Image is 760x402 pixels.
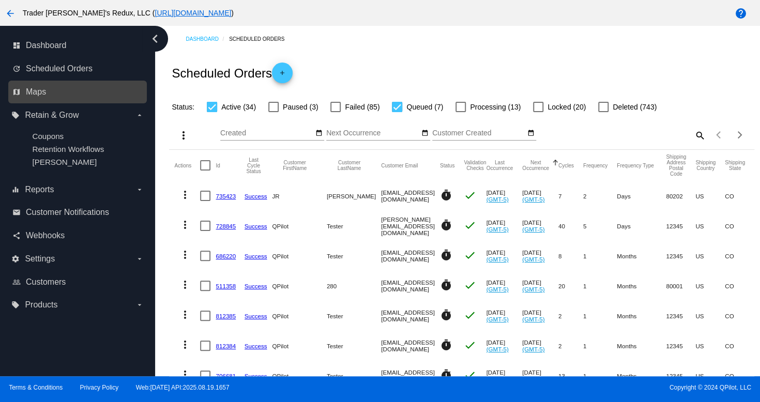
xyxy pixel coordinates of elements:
button: Change sorting for ShippingPostcode [666,154,686,177]
button: Change sorting for Cycles [558,162,574,168]
span: Scheduled Orders [26,64,93,73]
mat-cell: CO [725,181,754,211]
mat-cell: 1 [583,331,617,361]
mat-cell: [DATE] [522,181,558,211]
mat-cell: US [695,241,725,271]
span: Deleted (743) [613,101,657,113]
button: Change sorting for NextOccurrenceUtc [522,160,549,171]
button: Change sorting for ShippingState [725,160,745,171]
mat-cell: Tester [327,301,381,331]
i: arrow_drop_down [135,255,144,263]
span: Trader [PERSON_NAME]'s Redux, LLC ( ) [23,9,234,17]
a: 728845 [216,223,236,229]
mat-cell: Months [617,271,666,301]
a: Coupons [32,132,64,141]
a: Success [245,193,267,199]
mat-icon: help [735,7,747,20]
a: Success [245,253,267,259]
a: (GMT-5) [522,286,544,292]
span: Customers [26,277,66,287]
mat-cell: 12345 [666,361,695,391]
a: [URL][DOMAIN_NAME] [155,9,231,17]
mat-cell: [DATE] [522,301,558,331]
i: settings [11,255,20,263]
mat-icon: check [464,309,476,321]
span: Webhooks [26,231,65,240]
mat-icon: check [464,339,476,351]
i: local_offer [11,301,20,309]
a: dashboard Dashboard [12,37,144,54]
mat-cell: [EMAIL_ADDRESS][DOMAIN_NAME] [381,331,440,361]
a: people_outline Customers [12,274,144,290]
a: (GMT-5) [522,376,544,382]
mat-icon: more_vert [178,279,191,291]
mat-cell: QPilot [272,331,326,361]
a: 706681 [216,373,236,379]
input: Customer Created [432,129,525,137]
a: Retention Workflows [32,145,104,153]
span: Customer Notifications [26,208,109,217]
mat-cell: JR [272,181,326,211]
mat-cell: [EMAIL_ADDRESS][DOMAIN_NAME] [381,301,440,331]
button: Change sorting for CustomerEmail [381,162,418,168]
button: Change sorting for FrequencyType [617,162,654,168]
i: update [12,65,21,73]
mat-icon: date_range [315,129,323,137]
mat-cell: 1 [583,361,617,391]
i: dashboard [12,41,21,50]
i: chevron_left [147,30,163,47]
button: Change sorting for Id [216,162,220,168]
i: local_offer [11,111,20,119]
span: [PERSON_NAME] [32,158,97,166]
mat-cell: [PERSON_NAME] [327,181,381,211]
mat-icon: timer [440,189,452,202]
span: Queued (7) [406,101,443,113]
mat-icon: more_vert [177,129,190,142]
mat-cell: 1 [583,241,617,271]
mat-icon: check [464,279,476,291]
mat-icon: timer [440,279,452,291]
mat-icon: search [693,127,706,143]
mat-cell: 80202 [666,181,695,211]
mat-cell: 40 [558,211,583,241]
a: share Webhooks [12,227,144,244]
a: 511358 [216,283,236,289]
a: (GMT-5) [486,286,508,292]
mat-cell: [DATE] [522,361,558,391]
i: equalizer [11,185,20,194]
mat-cell: US [695,271,725,301]
mat-cell: US [695,361,725,391]
mat-cell: CO [725,211,754,241]
mat-cell: [DATE] [522,211,558,241]
a: (GMT-5) [486,346,508,352]
mat-cell: [PERSON_NAME][EMAIL_ADDRESS][DOMAIN_NAME] [381,211,440,241]
a: 812384 [216,343,236,349]
mat-cell: Tester [327,211,381,241]
mat-cell: CO [725,241,754,271]
mat-cell: 12345 [666,241,695,271]
mat-cell: 5 [583,211,617,241]
mat-cell: [DATE] [486,211,522,241]
span: Products [25,300,57,310]
mat-cell: [DATE] [486,181,522,211]
mat-cell: [EMAIL_ADDRESS][DOMAIN_NAME] [381,361,440,391]
mat-cell: [DATE] [522,331,558,361]
mat-icon: check [464,249,476,261]
a: (GMT-5) [486,316,508,322]
a: 812385 [216,313,236,319]
a: update Scheduled Orders [12,60,144,77]
button: Change sorting for LastProcessingCycleId [245,157,263,174]
mat-cell: QPilot [272,301,326,331]
mat-header-cell: Actions [174,150,200,181]
span: Maps [26,87,46,97]
mat-icon: timer [440,249,452,261]
i: arrow_drop_down [135,185,144,194]
span: Locked (20) [548,101,586,113]
mat-cell: QPilot [272,241,326,271]
a: email Customer Notifications [12,204,144,221]
a: Scheduled Orders [229,31,294,47]
i: map [12,88,21,96]
mat-cell: [DATE] [486,241,522,271]
span: Paused (3) [283,101,318,113]
mat-cell: [EMAIL_ADDRESS][DOMAIN_NAME] [381,241,440,271]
